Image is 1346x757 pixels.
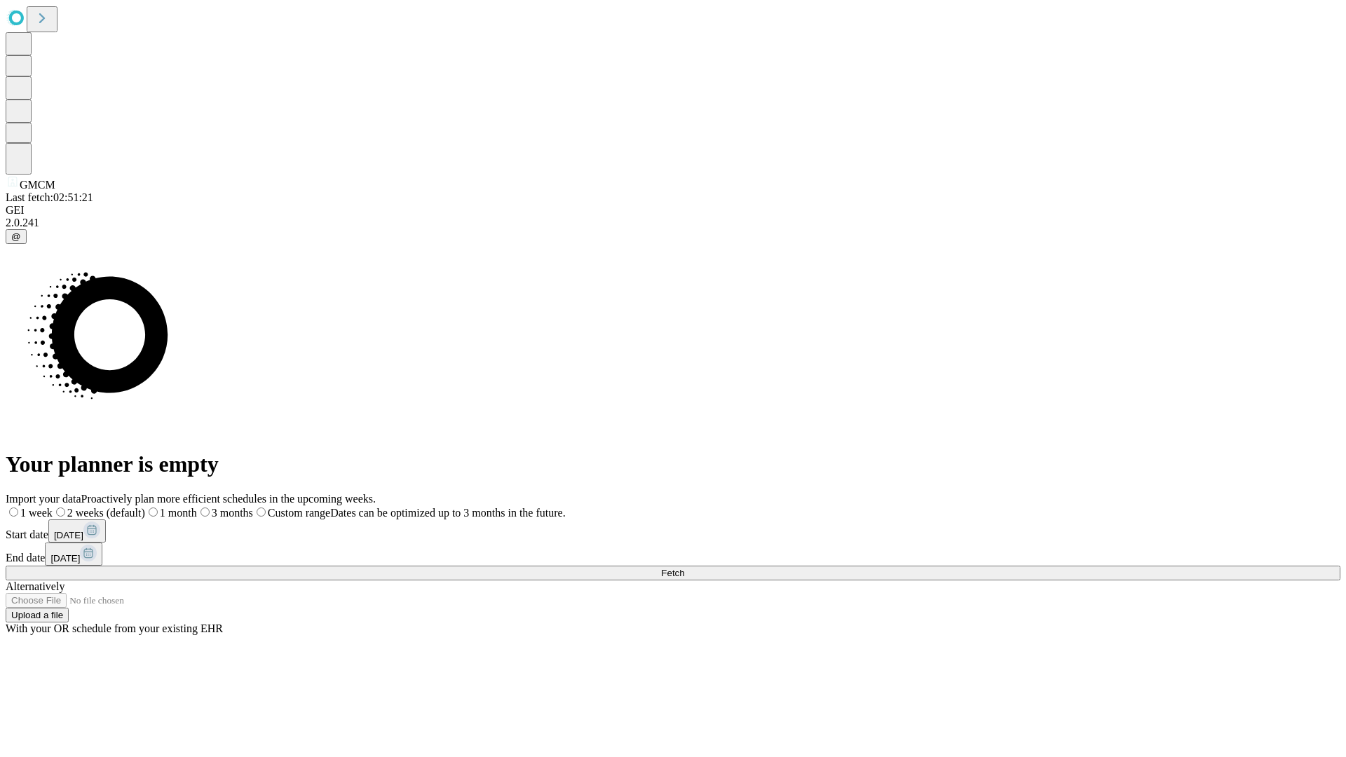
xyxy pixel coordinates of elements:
[6,229,27,244] button: @
[6,580,64,592] span: Alternatively
[6,566,1340,580] button: Fetch
[45,543,102,566] button: [DATE]
[6,191,93,203] span: Last fetch: 02:51:21
[50,553,80,564] span: [DATE]
[6,622,223,634] span: With your OR schedule from your existing EHR
[200,507,210,517] input: 3 months
[6,451,1340,477] h1: Your planner is empty
[160,507,197,519] span: 1 month
[6,493,81,505] span: Import your data
[11,231,21,242] span: @
[9,507,18,517] input: 1 week
[6,519,1340,543] div: Start date
[6,204,1340,217] div: GEI
[56,507,65,517] input: 2 weeks (default)
[48,519,106,543] button: [DATE]
[212,507,253,519] span: 3 months
[20,507,53,519] span: 1 week
[149,507,158,517] input: 1 month
[6,608,69,622] button: Upload a file
[330,507,565,519] span: Dates can be optimized up to 3 months in the future.
[268,507,330,519] span: Custom range
[81,493,376,505] span: Proactively plan more efficient schedules in the upcoming weeks.
[20,179,55,191] span: GMCM
[67,507,145,519] span: 2 weeks (default)
[257,507,266,517] input: Custom rangeDates can be optimized up to 3 months in the future.
[661,568,684,578] span: Fetch
[6,543,1340,566] div: End date
[54,530,83,540] span: [DATE]
[6,217,1340,229] div: 2.0.241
